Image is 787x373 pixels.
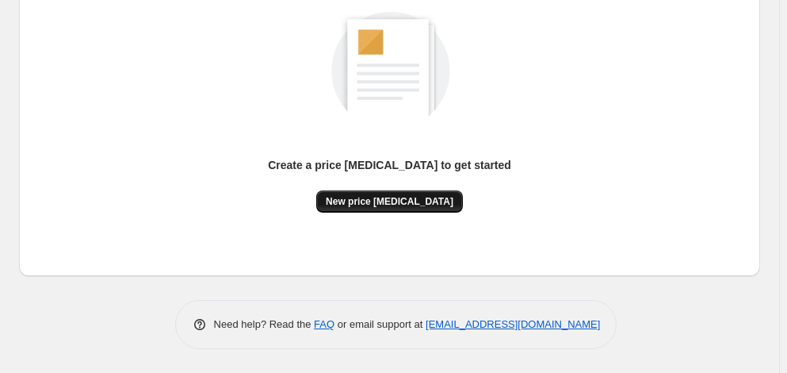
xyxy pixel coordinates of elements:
a: FAQ [314,318,334,330]
span: Need help? Read the [214,318,315,330]
button: New price [MEDICAL_DATA] [316,190,463,213]
span: or email support at [334,318,426,330]
p: Create a price [MEDICAL_DATA] to get started [268,157,511,173]
a: [EMAIL_ADDRESS][DOMAIN_NAME] [426,318,600,330]
span: New price [MEDICAL_DATA] [326,195,453,208]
